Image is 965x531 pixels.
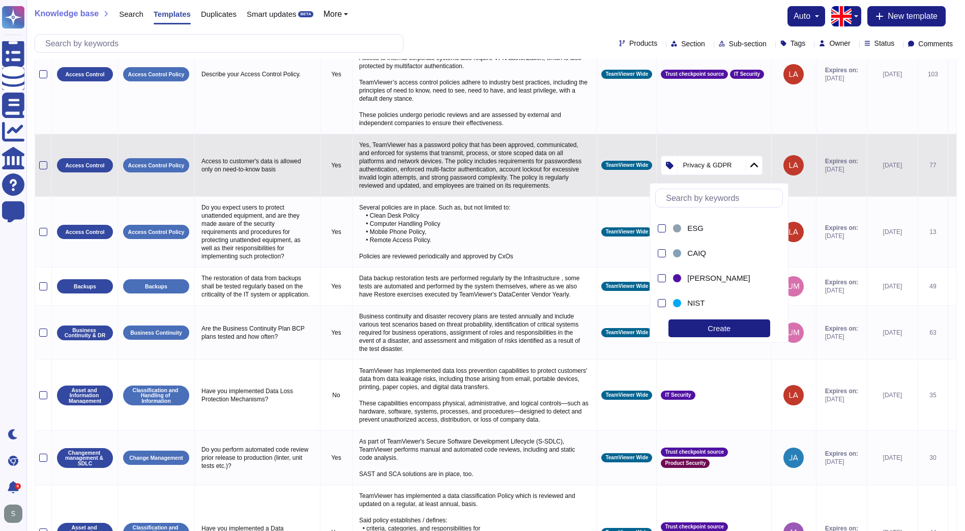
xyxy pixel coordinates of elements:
p: TeamViewer ensures secure authentication through the use of Two-Factor Authentication (TFA) and M... [357,19,593,130]
div: NIST [687,299,768,308]
span: More [324,10,342,18]
div: Eaton [671,267,772,289]
span: New template [888,12,938,20]
span: [DATE] [825,232,858,240]
span: TeamViewer Wide [605,284,648,289]
p: Backups [74,284,96,289]
span: Expires on: [825,450,858,458]
p: TeamViewer has implemented data loss prevention capabilities to protect customers' data from data... [357,364,593,426]
span: Tags [791,40,806,47]
span: CAIQ [687,249,706,258]
span: Products [629,40,657,47]
button: auto [794,12,819,20]
span: Expires on: [825,157,858,165]
p: Do you perform automated code review prior release to production (linter, unit tests etc.)? [199,443,316,473]
span: TeamViewer Wide [605,393,648,398]
div: CAIQ [671,242,772,264]
div: Create [668,319,770,337]
img: user [4,505,22,523]
img: user [783,385,804,405]
p: Business Continuity [130,330,182,336]
p: Business Continuity & DR [61,328,109,338]
p: Yes [325,329,348,337]
div: Eaton [671,272,683,284]
span: Section [681,40,705,47]
div: 49 [922,282,944,290]
div: Privacy & GDPR [683,161,732,169]
button: user [2,503,30,525]
p: Access to customer's data is allowed only on need-to-know basis [199,155,316,176]
span: [DATE] [825,458,858,466]
p: Yes [325,282,348,290]
p: Yes [325,454,348,462]
div: [DATE] [871,161,914,169]
div: 103 [922,70,944,78]
span: TeamViewer Wide [605,330,648,335]
span: Expires on: [825,387,858,395]
span: Product Security [665,461,706,466]
p: No [325,391,348,399]
span: IT Security [665,393,691,398]
span: Expires on: [825,324,858,333]
span: Status [874,40,895,47]
p: Yes, TeamViewer has a password policy that has been approved, communicated, and enforced for syst... [357,138,593,192]
span: TeamViewer Wide [605,72,648,77]
p: Several policies are in place. Such as, but not limited to: • Clean Desk Policy • Computer Handli... [357,201,593,263]
div: [DATE] [871,329,914,337]
span: NIST [687,299,705,308]
p: Business continuity and disaster recovery plans are tested annually and include various test scen... [357,310,593,356]
img: user [783,64,804,84]
div: 6 [15,483,21,489]
p: Do you expect users to protect unattended equipment, and are they made aware of the security requ... [199,201,316,263]
div: [DATE] [871,282,914,290]
div: 35 [922,391,944,399]
span: Expires on: [825,278,858,286]
p: Yes [325,161,348,169]
div: BETA [298,11,313,17]
div: [DATE] [871,391,914,399]
input: Search by keywords [40,35,403,52]
p: Have you implemented Data Loss Protection Mechanisms? [199,385,316,406]
p: Classification and Handling of Information [127,388,186,404]
span: Owner [829,40,850,47]
p: Access Control [65,229,104,235]
p: Describe your Access Control Policy. [199,68,316,81]
div: ESG [671,217,772,240]
div: 77 [922,161,944,169]
p: Yes [325,228,348,236]
p: Access Control [65,72,104,77]
img: user [783,322,804,343]
input: Search by keywords [661,189,782,207]
span: [DATE] [825,165,858,173]
div: CAIQ [687,249,768,258]
div: NIST [671,297,683,309]
p: Access Control [65,163,104,168]
p: Backups [145,284,167,289]
p: Changement management & SDLC [61,450,109,466]
p: Change Management [129,455,183,461]
button: New template [867,6,946,26]
p: Access Control Policy [128,72,185,77]
p: Are the Business Continuity Plan BCP plans tested and how often? [199,322,316,343]
img: user [783,448,804,468]
p: The restoration of data from backups shall be tested regularly based on the criticality of the IT... [199,272,316,301]
span: Templates [154,10,191,18]
span: Trust checkpoint source [665,524,724,529]
span: ESG [687,224,704,233]
div: Eaton [687,274,768,283]
span: [PERSON_NAME] [687,274,750,283]
p: Data backup restoration tests are performed regularly by the Infrastructure , some tests are auto... [357,272,593,301]
p: Access Control Policy [128,229,185,235]
span: TeamViewer Wide [605,229,648,234]
img: en [831,6,852,26]
span: Search [119,10,143,18]
span: [DATE] [825,286,858,294]
div: ESG [687,224,768,233]
div: [DATE] [871,70,914,78]
span: TeamViewer Wide [605,455,648,460]
span: [DATE] [825,74,858,82]
span: Trust checkpoint source [665,450,724,455]
p: Yes [325,70,348,78]
span: Expires on: [825,66,858,74]
span: Sub-section [729,40,767,47]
